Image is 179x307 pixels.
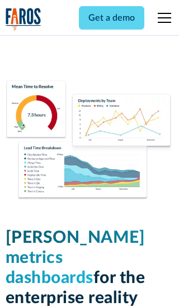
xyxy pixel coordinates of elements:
[6,8,41,31] a: home
[6,229,145,286] span: [PERSON_NAME] metrics dashboards
[151,4,173,31] div: menu
[79,6,144,30] a: Get a demo
[6,80,174,201] img: Dora Metrics Dashboard
[6,8,41,31] img: Logo of the analytics and reporting company Faros.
